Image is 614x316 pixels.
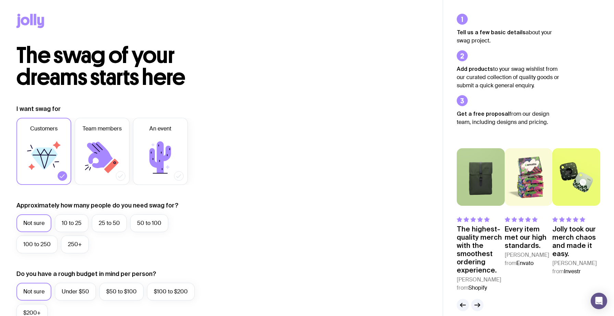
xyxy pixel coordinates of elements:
span: Customers [30,125,58,133]
cite: [PERSON_NAME] from [457,276,505,292]
label: 10 to 25 [55,214,88,232]
strong: Tell us a few basic details [457,29,526,35]
label: 50 to 100 [130,214,168,232]
p: to your swag wishlist from our curated collection of quality goods or submit a quick general enqu... [457,65,560,90]
p: about your swag project. [457,28,560,45]
span: An event [149,125,171,133]
p: from our design team, including designs and pricing. [457,110,560,126]
label: $100 to $200 [147,283,195,301]
label: Not sure [16,283,51,301]
span: Team members [83,125,122,133]
span: Investr [564,268,581,275]
p: Jolly took our merch chaos and made it easy. [552,225,600,258]
div: Open Intercom Messenger [591,293,607,309]
strong: Get a free proposal [457,111,509,117]
label: Approximately how many people do you need swag for? [16,201,179,210]
label: Under $50 [55,283,96,301]
label: Do you have a rough budget in mind per person? [16,270,156,278]
span: The swag of your dreams starts here [16,42,185,91]
strong: Add products [457,66,493,72]
span: Shopify [468,284,487,291]
p: The highest-quality merch with the smoothest ordering experience. [457,225,505,274]
span: Envato [516,260,533,267]
cite: [PERSON_NAME] from [552,259,600,276]
label: $50 to $100 [99,283,144,301]
label: 25 to 50 [92,214,127,232]
p: Every item met our high standards. [505,225,553,250]
label: Not sure [16,214,51,232]
cite: [PERSON_NAME] from [505,251,553,267]
label: I want swag for [16,105,61,113]
label: 100 to 250 [16,236,58,253]
label: 250+ [61,236,89,253]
